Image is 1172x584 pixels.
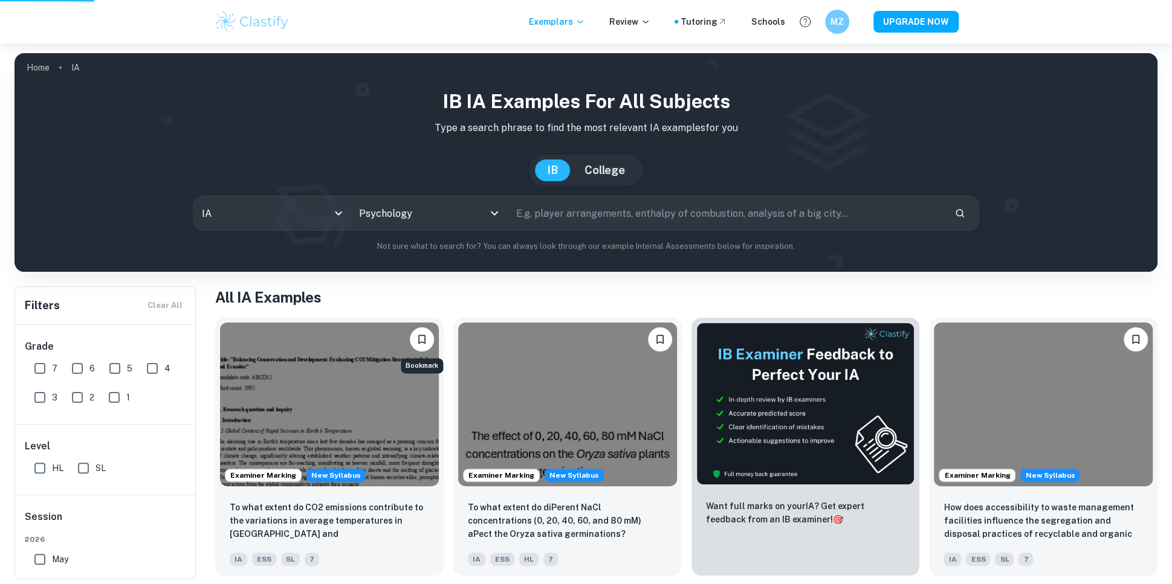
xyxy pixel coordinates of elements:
[830,15,844,28] h6: MZ
[681,15,727,28] a: Tutoring
[529,15,585,28] p: Exemplars
[795,11,815,32] button: Help and Feedback
[825,10,849,34] button: MZ
[508,196,945,230] input: E.g. player arrangements, enthalpy of combustion, analysis of a big city...
[873,11,959,33] button: UPGRADE NOW
[96,461,106,475] span: SL
[230,553,247,566] span: IA
[215,286,1157,308] h1: All IA Examples
[401,358,443,373] div: Bookmark
[751,15,785,28] a: Schools
[215,318,444,576] a: Examiner MarkingStarting from the May 2026 session, the ESS IA requirements have changed. We crea...
[25,510,187,534] h6: Session
[939,470,1015,481] span: Examiner Marking
[545,469,604,482] span: New Syllabus
[966,553,990,566] span: ESS
[696,322,915,485] img: Thumbnail
[691,318,920,576] a: ThumbnailWant full marks on yourIA? Get expert feedback from an IB examiner!
[15,53,1157,272] img: profile cover
[934,322,1153,486] img: ESS IA example thumbnail: How does accessibility to waste manageme
[25,297,60,314] h6: Filters
[543,553,558,566] span: 7
[89,391,94,404] span: 2
[944,553,961,566] span: IA
[193,196,350,230] div: IA
[25,339,187,354] h6: Grade
[24,240,1148,252] p: Not sure what to search for? You can always look through our example Internal Assessments below f...
[52,553,68,566] span: May
[306,469,366,482] span: New Syllabus
[410,327,434,351] button: Bookmark
[545,469,604,482] div: Starting from the May 2026 session, the ESS IA requirements have changed. We created this exempla...
[126,391,130,404] span: 1
[52,461,63,475] span: HL
[572,159,637,181] button: College
[706,499,905,526] p: Want full marks on your IA ? Get expert feedback from an IB examiner!
[490,553,514,566] span: ESS
[944,501,1143,542] p: How does accessibility to waste management facilities influence the segregation and disposal prac...
[1018,553,1033,566] span: 7
[89,362,95,375] span: 6
[609,15,650,28] p: Review
[468,553,485,566] span: IA
[24,87,1148,116] h1: IB IA examples for all subjects
[453,318,682,576] a: Examiner MarkingStarting from the May 2026 session, the ESS IA requirements have changed. We crea...
[535,159,570,181] button: IB
[458,322,677,486] img: ESS IA example thumbnail: To what extent do diPerent NaCl concentr
[305,553,319,566] span: 7
[127,362,132,375] span: 5
[164,362,170,375] span: 4
[929,318,1157,576] a: Examiner MarkingStarting from the May 2026 session, the ESS IA requirements have changed. We crea...
[71,61,80,74] p: IA
[995,553,1014,566] span: SL
[464,470,539,481] span: Examiner Marking
[468,501,667,541] p: To what extent do diPerent NaCl concentrations (0, 20, 40, 60, and 80 mM) aPect the Oryza sativa ...
[486,205,503,222] button: Open
[25,534,187,545] span: 2026
[25,439,187,454] h6: Level
[833,515,843,524] span: 🎯
[214,10,291,34] img: Clastify logo
[1020,469,1080,482] div: Starting from the May 2026 session, the ESS IA requirements have changed. We created this exempla...
[950,203,970,223] button: Search
[225,470,301,481] span: Examiner Marking
[648,327,672,351] button: Bookmark
[252,553,276,566] span: ESS
[519,553,539,566] span: HL
[230,501,429,542] p: To what extent do CO2 emissions contribute to the variations in average temperatures in Indonesia...
[281,553,300,566] span: SL
[52,391,57,404] span: 3
[306,469,366,482] div: Starting from the May 2026 session, the ESS IA requirements have changed. We created this exempla...
[1020,469,1080,482] span: New Syllabus
[52,362,57,375] span: 7
[27,59,50,76] a: Home
[1124,327,1148,351] button: Bookmark
[220,322,439,486] img: ESS IA example thumbnail: To what extent do CO2 emissions contribu
[24,121,1148,135] p: Type a search phrase to find the most relevant IA examples for you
